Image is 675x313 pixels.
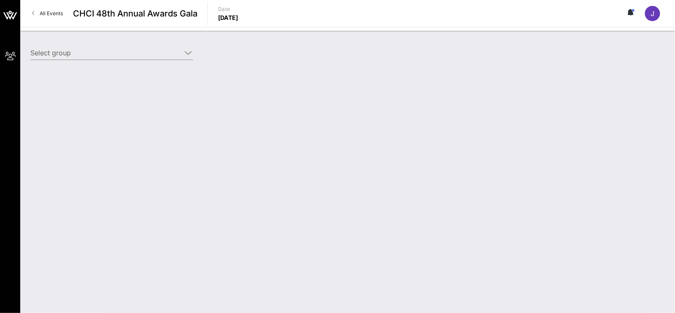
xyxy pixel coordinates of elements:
[651,9,655,18] span: J
[73,7,197,20] span: CHCI 48th Annual Awards Gala
[218,14,238,22] p: [DATE]
[27,7,68,20] a: All Events
[40,10,63,16] span: All Events
[645,6,660,21] div: J
[218,5,238,14] p: Date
